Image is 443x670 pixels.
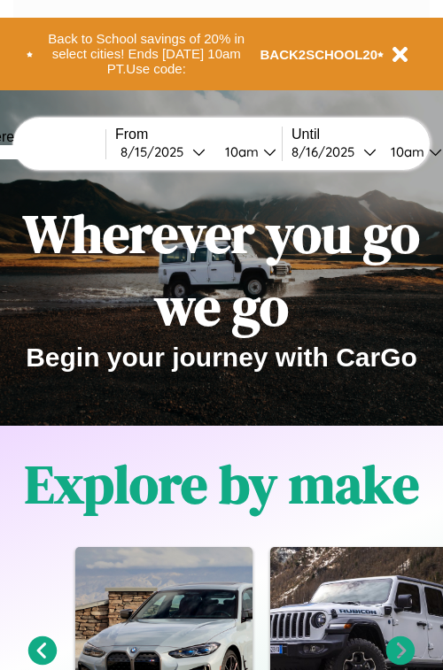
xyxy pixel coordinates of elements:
b: BACK2SCHOOL20 [260,47,378,62]
button: 8/15/2025 [115,142,211,161]
button: 10am [211,142,282,161]
h1: Explore by make [25,448,419,520]
button: Back to School savings of 20% in select cities! Ends [DATE] 10am PT.Use code: [33,27,260,81]
div: 8 / 15 / 2025 [120,143,192,160]
div: 8 / 16 / 2025 [291,143,363,160]
div: 10am [382,143,429,160]
label: From [115,127,282,142]
div: 10am [216,143,263,160]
